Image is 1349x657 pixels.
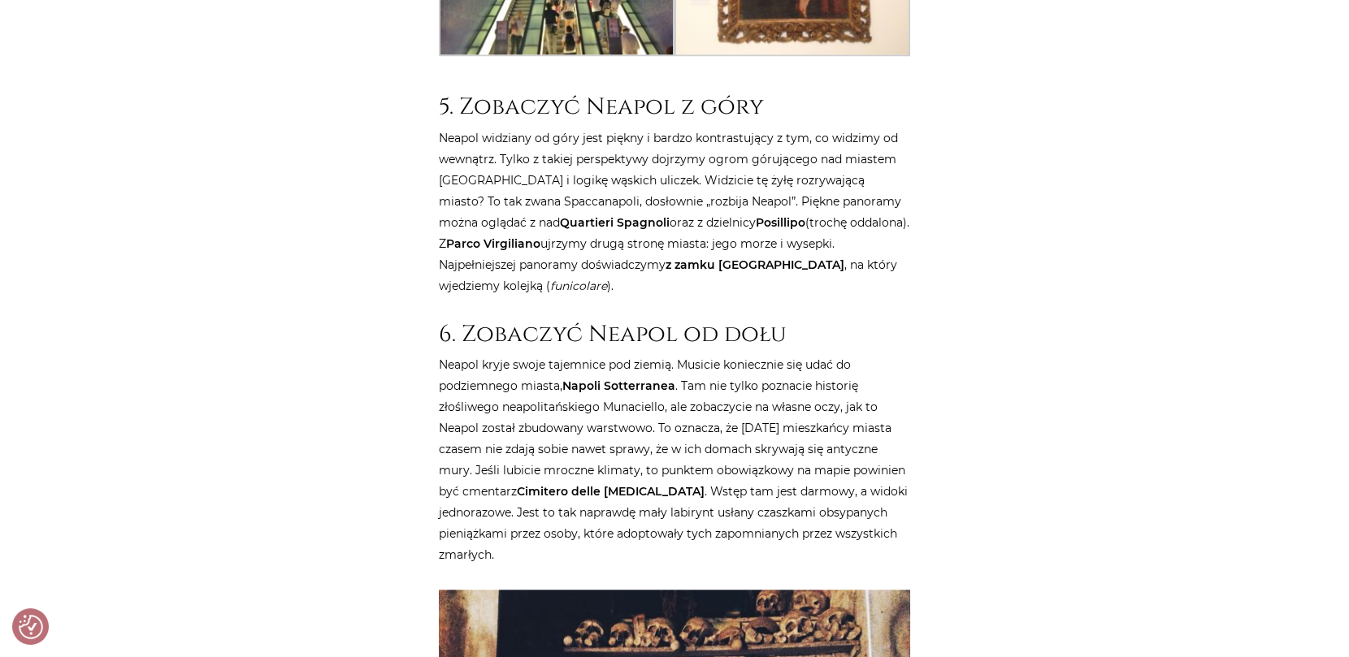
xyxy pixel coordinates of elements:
[19,615,43,639] button: Preferencje co do zgód
[19,615,43,639] img: Revisit consent button
[666,257,844,272] strong: z zamku [GEOGRAPHIC_DATA]
[446,236,540,251] strong: Parco Virgiliano
[439,128,910,296] p: Neapol widziany od góry jest piękny i bardzo kontrastujący z tym, co widzimy od wewnątrz. Tylko z...
[756,215,805,230] strong: Posillipo
[562,378,675,393] strong: Napoli Sotterranea
[550,279,607,293] em: funicolare
[517,484,705,499] strong: Cimitero delle [MEDICAL_DATA]
[439,93,910,121] h2: 5. Zobaczyć Neapol z góry
[439,321,910,348] h2: 6. Zobaczyć Neapol od dołu
[439,354,910,565] p: Neapol kryje swoje tajemnice pod ziemią. Musicie koniecznie się udać do podziemnego miasta, . Tam...
[560,215,670,230] strong: Quartieri Spagnoli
